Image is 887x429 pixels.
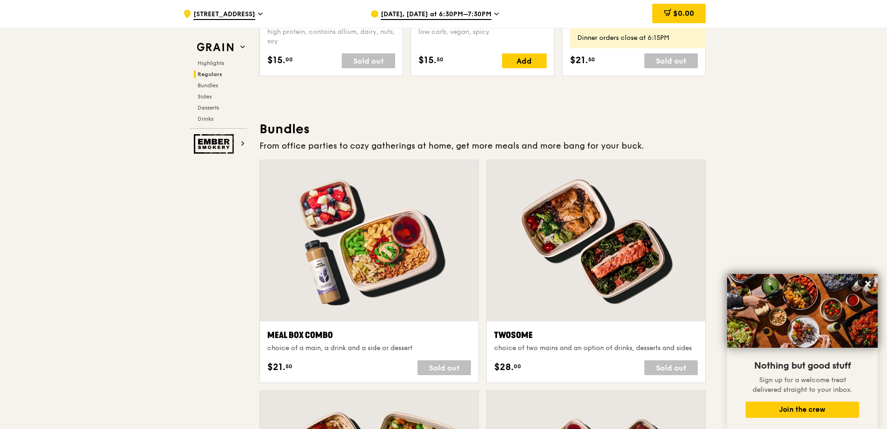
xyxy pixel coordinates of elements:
[418,27,546,46] div: low carb, vegan, spicy
[861,276,875,291] button: Close
[193,10,255,20] span: [STREET_ADDRESS]
[514,363,521,370] span: 00
[381,10,491,20] span: [DATE], [DATE] at 6:30PM–7:30PM
[194,134,237,154] img: Ember Smokery web logo
[198,104,219,111] span: Desserts
[494,360,514,374] span: $28.
[267,360,285,374] span: $21.
[644,360,698,375] div: Sold out
[746,402,859,418] button: Join the crew
[417,360,471,375] div: Sold out
[437,56,443,63] span: 50
[198,82,218,89] span: Bundles
[259,121,706,137] h3: Bundles
[198,93,212,100] span: Sides
[570,53,588,67] span: $21.
[418,53,437,67] span: $15.
[342,53,395,68] div: Sold out
[673,9,694,18] span: $0.00
[267,53,285,67] span: $15.
[267,329,471,342] div: Meal Box Combo
[259,139,706,152] div: From office parties to cozy gatherings at home, get more meals and more bang for your buck.
[644,53,698,68] div: Sold out
[198,71,222,78] span: Regulars
[198,116,213,122] span: Drinks
[588,56,595,63] span: 50
[285,56,293,63] span: 00
[727,274,878,348] img: DSC07876-Edit02-Large.jpeg
[267,344,471,353] div: choice of a main, a drink and a side or dessert
[285,363,292,370] span: 50
[753,376,852,394] span: Sign up for a welcome treat delivered straight to your inbox.
[754,360,851,371] span: Nothing but good stuff
[194,39,237,56] img: Grain web logo
[267,27,395,46] div: high protein, contains allium, dairy, nuts, soy
[198,60,224,66] span: Highlights
[577,33,698,43] div: Dinner orders close at 6:15PM
[494,329,698,342] div: Twosome
[494,344,698,353] div: choice of two mains and an option of drinks, desserts and sides
[502,53,547,68] div: Add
